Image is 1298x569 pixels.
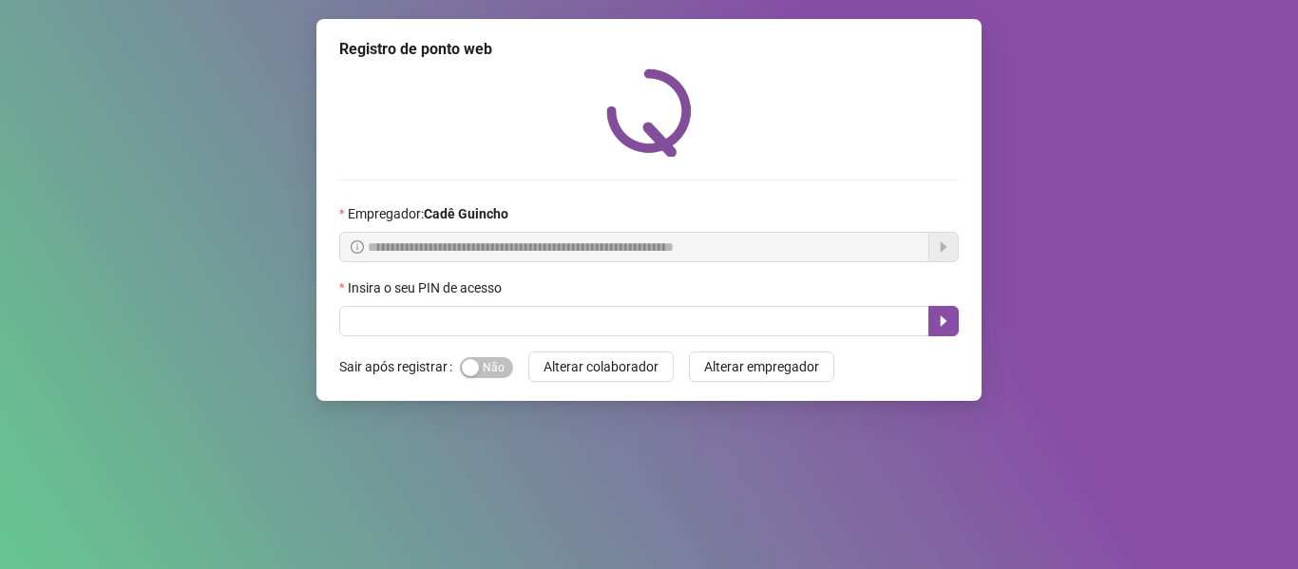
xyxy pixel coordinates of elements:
[348,203,508,224] span: Empregador :
[424,206,508,221] strong: Cadê Guincho
[351,240,364,254] span: info-circle
[339,277,514,298] label: Insira o seu PIN de acesso
[936,313,951,329] span: caret-right
[528,351,674,382] button: Alterar colaborador
[689,351,834,382] button: Alterar empregador
[704,356,819,377] span: Alterar empregador
[606,68,692,157] img: QRPoint
[339,351,460,382] label: Sair após registrar
[339,38,959,61] div: Registro de ponto web
[544,356,659,377] span: Alterar colaborador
